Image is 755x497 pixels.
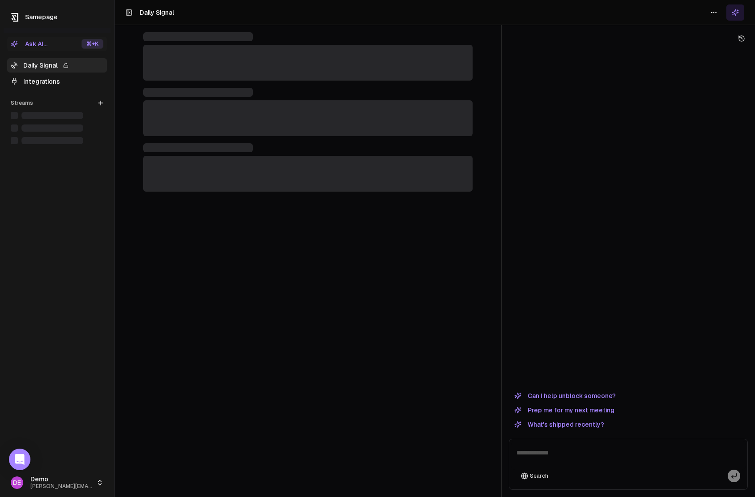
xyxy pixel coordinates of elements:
button: Search [516,470,553,482]
button: Prep me for my next meeting [509,405,620,416]
h1: Daily Signal [140,8,174,17]
span: DE [11,476,23,489]
div: Open Intercom Messenger [9,449,30,470]
a: Daily Signal [7,58,107,73]
a: Integrations [7,74,107,89]
span: [PERSON_NAME][EMAIL_ADDRESS] [30,483,93,490]
span: Demo [30,476,93,484]
button: Can I help unblock someone? [509,390,621,401]
div: ⌘ +K [81,39,103,49]
div: Streams [7,96,107,110]
div: Ask AI... [11,39,47,48]
button: What's shipped recently? [509,419,610,430]
button: DEDemo[PERSON_NAME][EMAIL_ADDRESS] [7,472,107,493]
span: Samepage [25,13,58,21]
button: Ask AI...⌘+K [7,37,107,51]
